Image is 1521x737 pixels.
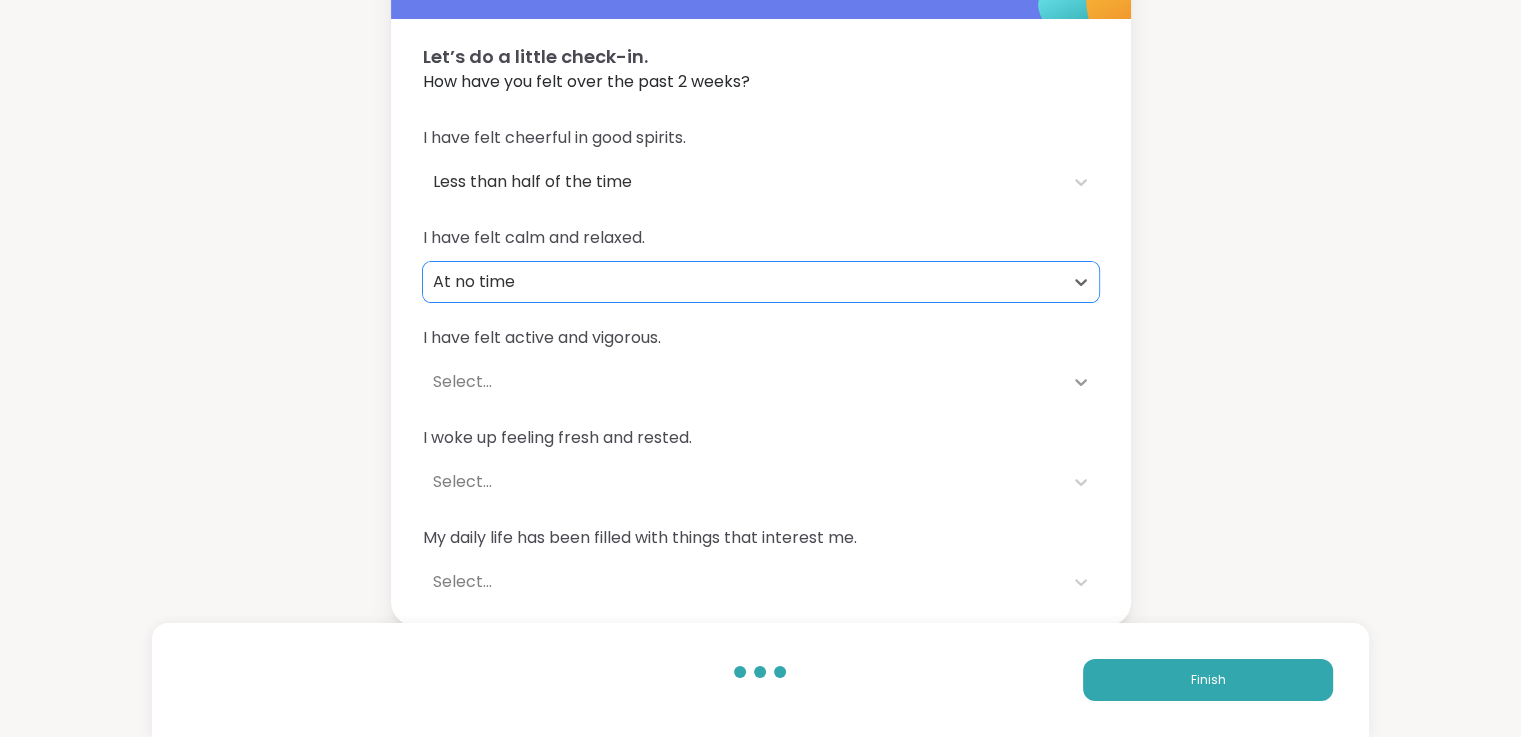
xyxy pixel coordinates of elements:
[423,526,1099,550] span: My daily life has been filled with things that interest me.
[423,43,1099,70] span: Let’s do a little check-in.
[1190,671,1225,689] span: Finish
[423,126,1099,150] span: I have felt cheerful in good spirits.
[433,370,1053,394] div: Select...
[423,70,1099,94] span: How have you felt over the past 2 weeks?
[423,226,1099,250] span: I have felt calm and relaxed.
[423,326,1099,350] span: I have felt active and vigorous.
[433,470,1053,494] div: Select...
[423,426,1099,450] span: I woke up feeling fresh and rested.
[433,270,1053,294] div: At no time
[433,170,1053,194] div: Less than half of the time
[433,570,1053,594] div: Select...
[1083,659,1333,701] button: Finish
